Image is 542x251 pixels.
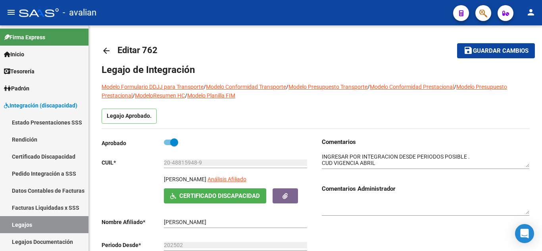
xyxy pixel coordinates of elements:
[6,8,16,17] mat-icon: menu
[457,43,535,58] button: Guardar cambios
[322,138,529,146] h3: Comentarios
[208,176,246,182] span: Análisis Afiliado
[370,84,454,90] a: Modelo Conformidad Prestacional
[102,218,164,226] p: Nombre Afiliado
[288,84,367,90] a: Modelo Presupuesto Transporte
[526,8,536,17] mat-icon: person
[187,92,235,99] a: Modelo Planilla FIM
[463,46,473,55] mat-icon: save
[102,63,529,76] h1: Legajo de Integración
[135,92,185,99] a: ModeloResumen HC
[4,84,29,93] span: Padrón
[102,139,164,148] p: Aprobado
[515,224,534,243] div: Open Intercom Messenger
[164,188,266,203] button: Certificado Discapacidad
[322,184,529,193] h3: Comentarios Administrador
[4,50,24,59] span: Inicio
[4,67,35,76] span: Tesorería
[4,33,45,42] span: Firma Express
[179,193,260,200] span: Certificado Discapacidad
[4,101,77,110] span: Integración (discapacidad)
[102,158,164,167] p: CUIL
[473,48,529,55] span: Guardar cambios
[102,46,111,56] mat-icon: arrow_back
[102,84,204,90] a: Modelo Formulario DDJJ para Transporte
[102,241,164,249] p: Periodo Desde
[102,109,157,124] p: Legajo Aprobado.
[164,175,206,184] p: [PERSON_NAME]
[117,45,158,55] span: Editar 762
[206,84,286,90] a: Modelo Conformidad Transporte
[63,4,96,21] span: - avalian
